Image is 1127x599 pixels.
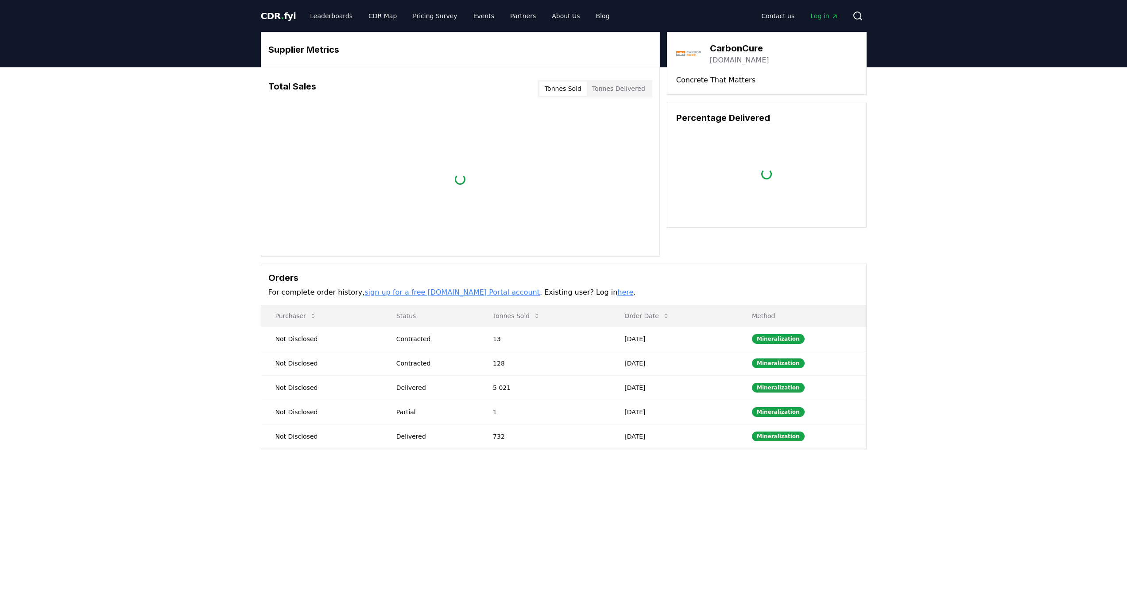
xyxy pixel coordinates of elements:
[455,174,465,185] div: loading
[364,288,540,296] a: sign up for a free [DOMAIN_NAME] Portal account
[406,8,464,24] a: Pricing Survey
[587,82,651,96] button: Tonnes Delivered
[396,359,472,368] div: Contracted
[752,432,805,441] div: Mineralization
[479,351,610,375] td: 128
[752,358,805,368] div: Mineralization
[261,11,296,21] span: CDR fyi
[710,42,769,55] h3: CarbonCure
[754,8,845,24] nav: Main
[303,8,616,24] nav: Main
[617,288,633,296] a: here
[268,43,652,56] h3: Supplier Metrics
[389,311,472,320] p: Status
[810,12,838,20] span: Log in
[676,41,701,66] img: CarbonCure-logo
[610,375,738,400] td: [DATE]
[676,111,857,124] h3: Percentage Delivered
[610,351,738,375] td: [DATE]
[610,400,738,424] td: [DATE]
[539,82,587,96] button: Tonnes Sold
[745,311,859,320] p: Method
[479,327,610,351] td: 13
[396,335,472,343] div: Contracted
[268,271,859,284] h3: Orders
[752,407,805,417] div: Mineralization
[479,400,610,424] td: 1
[261,424,382,448] td: Not Disclosed
[261,327,382,351] td: Not Disclosed
[261,10,296,22] a: CDR.fyi
[589,8,617,24] a: Blog
[281,11,284,21] span: .
[503,8,543,24] a: Partners
[268,307,324,325] button: Purchaser
[479,424,610,448] td: 732
[479,375,610,400] td: 5 021
[261,375,382,400] td: Not Disclosed
[486,307,547,325] button: Tonnes Sold
[803,8,845,24] a: Log in
[268,287,859,298] p: For complete order history, . Existing user? Log in .
[545,8,587,24] a: About Us
[710,55,769,66] a: [DOMAIN_NAME]
[466,8,501,24] a: Events
[261,400,382,424] td: Not Disclosed
[752,383,805,393] div: Mineralization
[610,327,738,351] td: [DATE]
[752,334,805,344] div: Mineralization
[268,80,316,97] h3: Total Sales
[676,75,857,86] p: Concrete That Matters
[617,307,677,325] button: Order Date
[754,8,802,24] a: Contact us
[261,351,382,375] td: Not Disclosed
[303,8,360,24] a: Leaderboards
[361,8,404,24] a: CDR Map
[396,383,472,392] div: Delivered
[396,408,472,416] div: Partial
[396,432,472,441] div: Delivered
[761,169,772,179] div: loading
[610,424,738,448] td: [DATE]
